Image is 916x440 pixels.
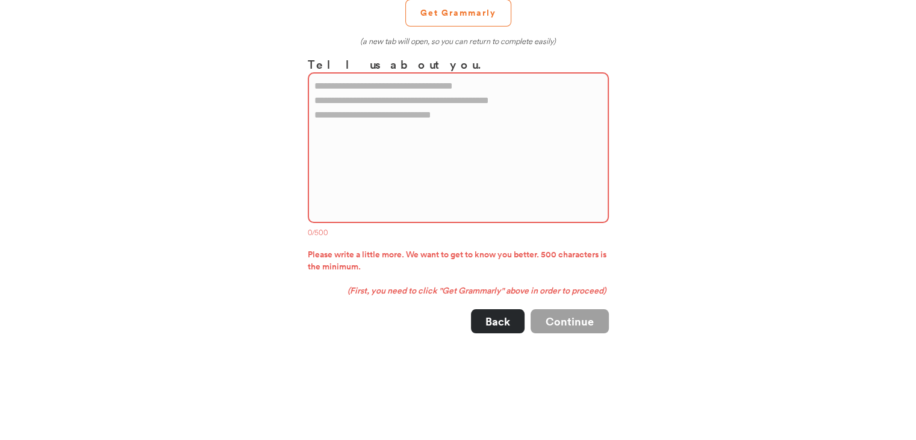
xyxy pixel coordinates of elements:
[308,228,609,240] div: 0/500
[308,249,609,276] div: Please write a little more. We want to get to know you better. 500 characters is the minimum.
[360,36,556,46] em: (a new tab will open, so you can return to complete easily)
[308,285,609,297] div: (First, you need to click "Get Grammarly" above in order to proceed)
[471,309,525,333] button: Back
[308,55,609,73] h3: Tell us about you.
[531,309,609,333] button: Continue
